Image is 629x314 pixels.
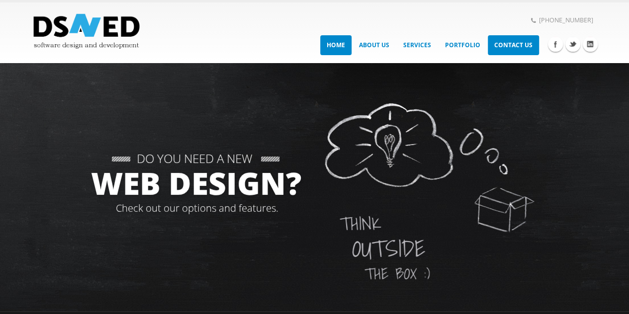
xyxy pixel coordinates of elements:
div: Check out our options and features. [116,202,278,214]
div: Think [340,212,381,235]
a: Services [397,35,438,55]
a: Portfolio [439,35,487,55]
a: Home [320,35,352,55]
div: Outside [352,237,425,260]
span: [PHONE_NUMBER] [526,14,598,27]
div: WEB DESIGN? [91,167,301,198]
a: Linkedin [583,37,598,52]
div: DO YOU NEED A NEW [137,153,252,164]
div: The box :) [364,262,430,285]
a: Facebook [548,37,563,52]
a: Contact Us [488,35,539,55]
a: Twitter [565,37,580,52]
a: About Us [353,35,396,55]
img: Dsaved [31,10,142,52]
